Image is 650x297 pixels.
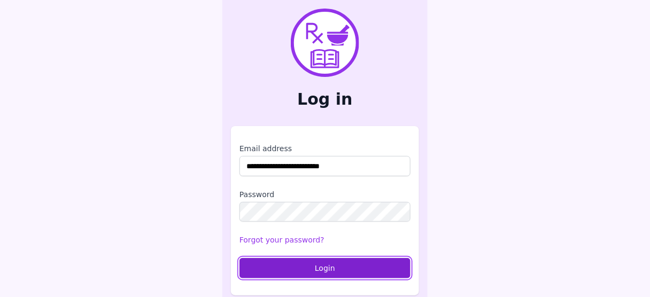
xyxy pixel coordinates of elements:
[239,189,411,200] label: Password
[231,90,419,109] h2: Log in
[291,9,359,77] img: PharmXellence Logo
[239,143,411,154] label: Email address
[239,258,411,278] button: Login
[239,236,324,244] a: Forgot your password?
